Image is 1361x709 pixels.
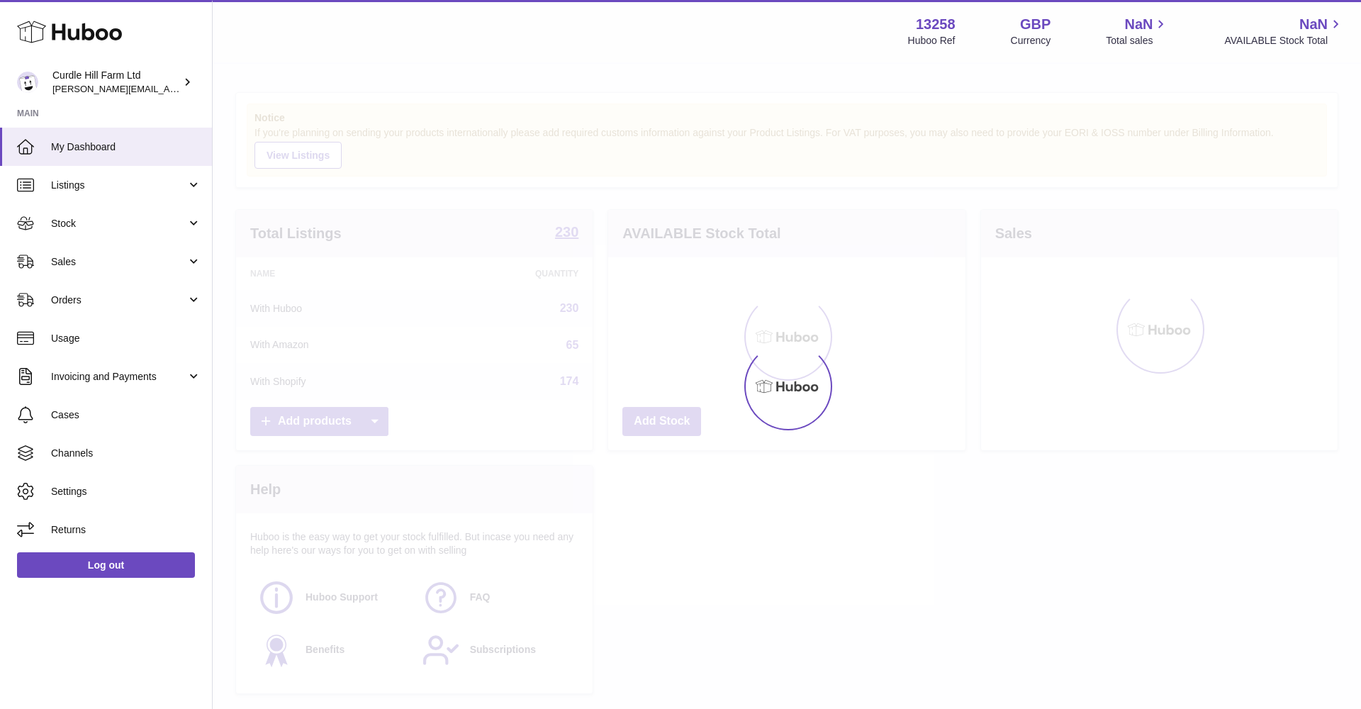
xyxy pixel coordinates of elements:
span: Usage [51,332,201,345]
span: Listings [51,179,186,192]
span: AVAILABLE Stock Total [1224,34,1344,48]
span: NaN [1124,15,1153,34]
span: Channels [51,447,201,460]
div: Huboo Ref [908,34,956,48]
span: [PERSON_NAME][EMAIL_ADDRESS][DOMAIN_NAME] [52,83,284,94]
strong: GBP [1020,15,1051,34]
span: Settings [51,485,201,498]
span: Total sales [1106,34,1169,48]
strong: 13258 [916,15,956,34]
span: NaN [1299,15,1328,34]
a: NaN AVAILABLE Stock Total [1224,15,1344,48]
span: Stock [51,217,186,230]
span: Returns [51,523,201,537]
span: Sales [51,255,186,269]
div: Currency [1011,34,1051,48]
div: Curdle Hill Farm Ltd [52,69,180,96]
span: Invoicing and Payments [51,370,186,384]
span: Orders [51,294,186,307]
img: charlotte@diddlysquatfarmshop.com [17,72,38,93]
span: Cases [51,408,201,422]
span: My Dashboard [51,140,201,154]
a: Log out [17,552,195,578]
a: NaN Total sales [1106,15,1169,48]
